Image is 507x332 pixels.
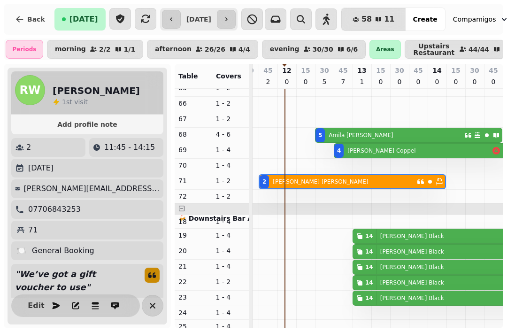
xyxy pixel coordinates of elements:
[320,66,329,75] p: 30
[216,176,246,185] p: 1 - 2
[380,294,444,302] p: [PERSON_NAME] Black
[178,277,208,286] p: 22
[216,114,246,124] p: 1 - 2
[216,246,246,255] p: 1 - 4
[301,66,310,75] p: 15
[32,245,94,256] p: General Booking
[376,66,385,75] p: 15
[147,40,258,59] button: afternoon26/264/4
[270,46,300,53] p: evening
[380,279,444,286] p: [PERSON_NAME] Black
[216,308,246,317] p: 1 - 4
[31,302,42,309] span: Edit
[216,99,246,108] p: 1 - 2
[318,131,322,139] div: 5
[178,99,208,108] p: 66
[282,66,291,75] p: 12
[178,322,208,331] p: 25
[413,16,437,23] span: Create
[69,15,98,23] span: [DATE]
[238,46,250,53] p: 4 / 4
[396,77,403,86] p: 0
[452,77,460,86] p: 0
[178,130,208,139] p: 68
[28,224,38,236] p: 71
[205,46,225,53] p: 26 / 26
[341,8,406,31] button: 5811
[62,98,66,106] span: 1
[365,263,373,271] div: 14
[321,77,328,86] p: 5
[28,162,54,174] p: [DATE]
[216,192,246,201] p: 1 - 2
[124,46,136,53] p: 1 / 1
[369,40,400,59] div: Areas
[155,46,192,53] p: afternoon
[262,178,266,185] div: 2
[338,66,347,75] p: 45
[273,178,368,185] p: [PERSON_NAME] [PERSON_NAME]
[24,183,160,194] p: [PERSON_NAME][EMAIL_ADDRESS][PERSON_NAME][DOMAIN_NAME]
[414,66,422,75] p: 45
[365,248,373,255] div: 14
[178,308,208,317] p: 24
[178,246,208,255] p: 20
[405,8,445,31] button: Create
[178,215,265,222] span: 🍻 Downstairs Bar Area
[216,322,246,331] p: 1 - 4
[490,77,497,86] p: 0
[27,16,45,23] span: Back
[20,85,41,96] span: RW
[55,46,86,53] p: morning
[263,66,272,75] p: 45
[365,279,373,286] div: 14
[62,97,88,107] p: visit
[11,264,137,298] p: " We’ve got a gift voucher to use "
[358,77,366,96] p: 14
[283,77,291,86] p: 0
[329,131,393,139] p: Amila [PERSON_NAME]
[178,72,198,80] span: Table
[415,77,422,86] p: 0
[17,245,26,256] p: 🍽️
[216,72,241,80] span: Covers
[357,66,366,75] p: 13
[365,294,373,302] div: 14
[384,15,394,23] span: 11
[262,40,366,59] button: evening30/306/6
[395,66,404,75] p: 30
[216,145,246,154] p: 1 - 4
[26,142,31,153] p: 2
[216,161,246,170] p: 1 - 4
[365,232,373,240] div: 14
[27,296,46,315] button: Edit
[178,161,208,170] p: 70
[216,262,246,271] p: 1 - 4
[104,142,155,153] p: 11:45 - 14:15
[433,77,441,86] p: 0
[432,66,441,75] p: 14
[380,232,444,240] p: [PERSON_NAME] Black
[216,293,246,302] p: 1 - 4
[347,147,415,154] p: [PERSON_NAME] Coppel
[380,263,444,271] p: [PERSON_NAME] Black
[53,84,140,97] h2: [PERSON_NAME]
[380,248,444,255] p: [PERSON_NAME] Black
[245,66,253,75] p: 30
[453,15,496,24] span: Compamigos
[346,46,358,53] p: 6 / 6
[178,217,208,226] p: 18
[178,192,208,201] p: 72
[313,46,333,53] p: 30 / 30
[178,262,208,271] p: 21
[99,46,111,53] p: 2 / 2
[28,204,81,215] p: 07706843253
[469,46,489,53] p: 44 / 44
[451,66,460,75] p: 15
[178,231,208,240] p: 19
[66,98,74,106] span: st
[178,114,208,124] p: 67
[216,277,246,286] p: 1 - 2
[178,176,208,185] p: 71
[337,147,341,154] div: 4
